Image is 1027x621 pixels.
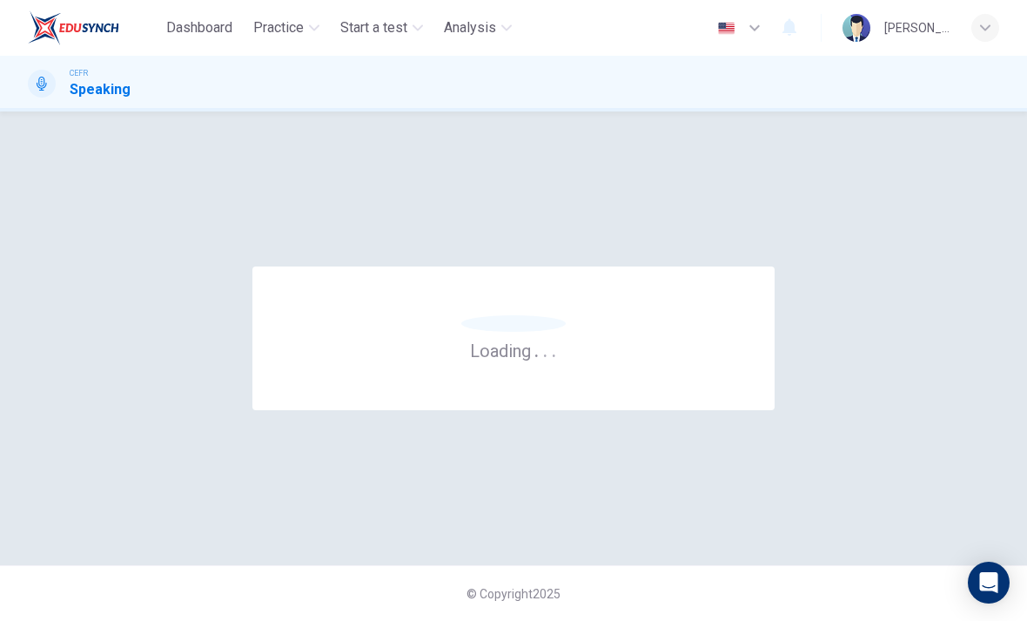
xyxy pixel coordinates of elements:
button: Dashboard [159,12,239,44]
button: Practice [246,12,326,44]
img: EduSynch logo [28,10,119,45]
span: Analysis [444,17,496,38]
img: Profile picture [842,14,870,42]
a: EduSynch logo [28,10,159,45]
h6: . [551,334,557,363]
div: [PERSON_NAME] [884,17,950,38]
h6: . [534,334,540,363]
span: Start a test [340,17,407,38]
span: Dashboard [166,17,232,38]
span: © Copyright 2025 [467,587,560,601]
h6: Loading [470,339,557,361]
button: Start a test [333,12,430,44]
button: Analysis [437,12,519,44]
h6: . [542,334,548,363]
h1: Speaking [70,79,131,100]
span: CEFR [70,67,88,79]
img: en [715,22,737,35]
div: Open Intercom Messenger [968,562,1010,604]
span: Practice [253,17,304,38]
